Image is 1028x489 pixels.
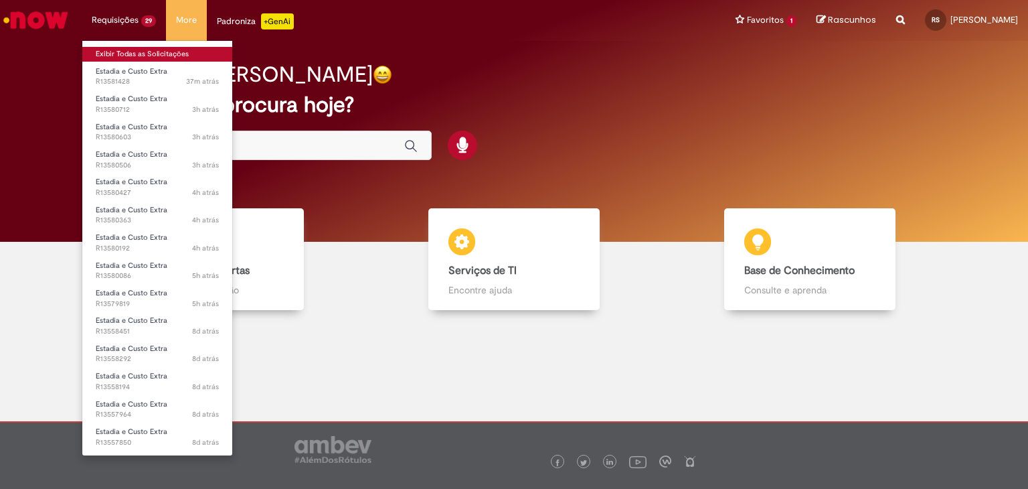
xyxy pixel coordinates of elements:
[744,264,855,277] b: Base de Conhecimento
[82,313,232,338] a: Aberto R13558451 : Estadia e Custo Extra
[96,177,167,187] span: Estadia e Custo Extra
[786,15,796,27] span: 1
[96,149,167,159] span: Estadia e Custo Extra
[96,409,219,420] span: R13557964
[96,354,219,364] span: R13558292
[82,92,232,117] a: Aberto R13580712 : Estadia e Custo Extra
[606,459,613,467] img: logo_footer_linkedin.png
[96,454,167,464] span: Estadia e Custo Extra
[192,409,219,419] span: 8d atrás
[96,104,219,115] span: R13580712
[82,452,232,477] a: Aberto R13557640 : Estadia e Custo Extra
[580,460,587,466] img: logo_footer_twitter.png
[373,65,392,84] img: happy-face.png
[192,299,219,309] time: 30/09/2025 08:47:25
[192,215,219,225] time: 30/09/2025 10:10:38
[192,132,219,142] time: 30/09/2025 10:47:19
[82,286,232,311] a: Aberto R13579819 : Estadia e Custo Extra
[96,271,219,281] span: R13580086
[141,15,156,27] span: 29
[82,259,232,283] a: Aberto R13580086 : Estadia e Custo Extra
[448,283,580,297] p: Encontre ajuda
[96,344,167,354] span: Estadia e Custo Extra
[96,76,219,87] span: R13581428
[294,436,371,463] img: logo_footer_ambev_rotulo_gray.png
[192,326,219,336] span: 8d atrás
[96,427,167,437] span: Estadia e Custo Extra
[82,342,232,366] a: Aberto R13558292 : Estadia e Custo Extra
[629,453,647,470] img: logo_footer_youtube.png
[82,203,232,228] a: Aberto R13580363 : Estadia e Custo Extra
[217,13,294,29] div: Padroniza
[932,15,940,24] span: RS
[96,316,167,326] span: Estadia e Custo Extra
[82,230,232,255] a: Aberto R13580192 : Estadia e Custo Extra
[950,14,1018,25] span: [PERSON_NAME]
[192,326,219,336] time: 23/09/2025 11:09:14
[192,437,219,447] span: 8d atrás
[82,47,232,62] a: Exibir Todas as Solicitações
[192,104,219,115] time: 30/09/2025 11:01:27
[96,288,167,298] span: Estadia e Custo Extra
[192,354,219,364] time: 23/09/2025 10:52:50
[366,208,662,311] a: Serviços de TI Encontre ajuda
[96,399,167,409] span: Estadia e Custo Extra
[96,188,219,198] span: R13580427
[192,299,219,309] span: 5h atrás
[192,382,219,392] span: 8d atrás
[96,94,167,104] span: Estadia e Custo Extra
[261,13,294,29] p: +GenAi
[192,382,219,392] time: 23/09/2025 10:37:47
[192,188,219,198] span: 4h atrás
[82,397,232,422] a: Aberto R13557964 : Estadia e Custo Extra
[747,13,784,27] span: Favoritos
[176,13,197,27] span: More
[96,205,167,215] span: Estadia e Custo Extra
[96,160,219,171] span: R13580506
[192,160,219,170] span: 3h atrás
[92,13,139,27] span: Requisições
[684,456,696,468] img: logo_footer_naosei.png
[192,409,219,419] time: 23/09/2025 10:05:24
[192,104,219,115] span: 3h atrás
[82,175,232,200] a: Aberto R13580427 : Estadia e Custo Extra
[82,147,232,172] a: Aberto R13580506 : Estadia e Custo Extra
[96,122,167,132] span: Estadia e Custo Extra
[828,13,876,26] span: Rascunhos
[96,326,219,337] span: R13558451
[96,132,219,143] span: R13580603
[554,460,561,466] img: logo_footer_facebook.png
[192,271,219,281] span: 5h atrás
[82,64,232,89] a: Aberto R13581428 : Estadia e Custo Extra
[192,243,219,253] span: 4h atrás
[192,160,219,170] time: 30/09/2025 10:34:25
[96,261,167,271] span: Estadia e Custo Extra
[70,208,366,311] a: Catálogo de Ofertas Abra uma solicitação
[102,93,927,117] h2: O que você procura hoje?
[96,243,219,254] span: R13580192
[817,14,876,27] a: Rascunhos
[96,299,219,309] span: R13579819
[744,283,875,297] p: Consulte e aprenda
[192,354,219,364] span: 8d atrás
[96,382,219,393] span: R13558194
[96,437,219,448] span: R13557850
[186,76,219,86] span: 37m atrás
[96,371,167,381] span: Estadia e Custo Extra
[662,208,958,311] a: Base de Conhecimento Consulte e aprenda
[82,120,232,145] a: Aberto R13580603 : Estadia e Custo Extra
[192,243,219,253] time: 30/09/2025 09:45:17
[1,7,70,33] img: ServiceNow
[192,215,219,225] span: 4h atrás
[192,437,219,447] time: 23/09/2025 09:48:32
[448,264,517,277] b: Serviços de TI
[82,425,232,449] a: Aberto R13557850 : Estadia e Custo Extra
[192,188,219,198] time: 30/09/2025 10:21:55
[96,232,167,242] span: Estadia e Custo Extra
[82,369,232,394] a: Aberto R13558194 : Estadia e Custo Extra
[96,215,219,226] span: R13580363
[96,66,167,76] span: Estadia e Custo Extra
[192,271,219,281] time: 30/09/2025 09:26:22
[659,456,671,468] img: logo_footer_workplace.png
[102,63,373,86] h2: Boa tarde, [PERSON_NAME]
